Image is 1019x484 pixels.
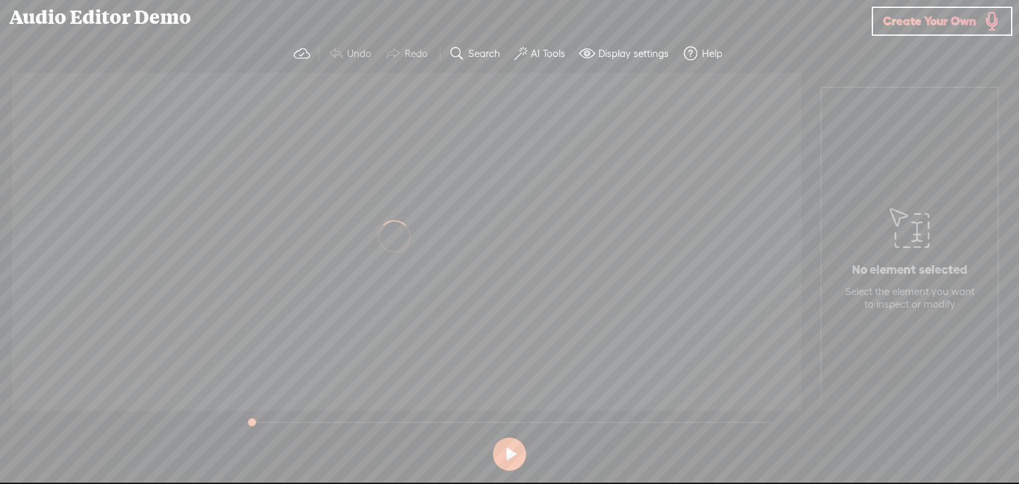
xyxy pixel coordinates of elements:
[322,40,380,67] button: Undo
[677,40,731,67] button: Help
[598,47,669,60] label: Display settings
[574,40,677,67] button: Display settings
[405,47,428,60] label: Redo
[883,13,976,29] span: Create Your Own
[468,47,500,60] label: Search
[509,40,574,67] button: AI Tools
[702,47,722,60] label: Help
[380,40,437,67] button: Redo
[347,47,372,60] label: Undo
[531,47,565,60] label: AI Tools
[444,40,509,67] button: Search
[842,285,977,311] div: Select the element you want to inspect or modify
[852,262,967,278] p: No element selected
